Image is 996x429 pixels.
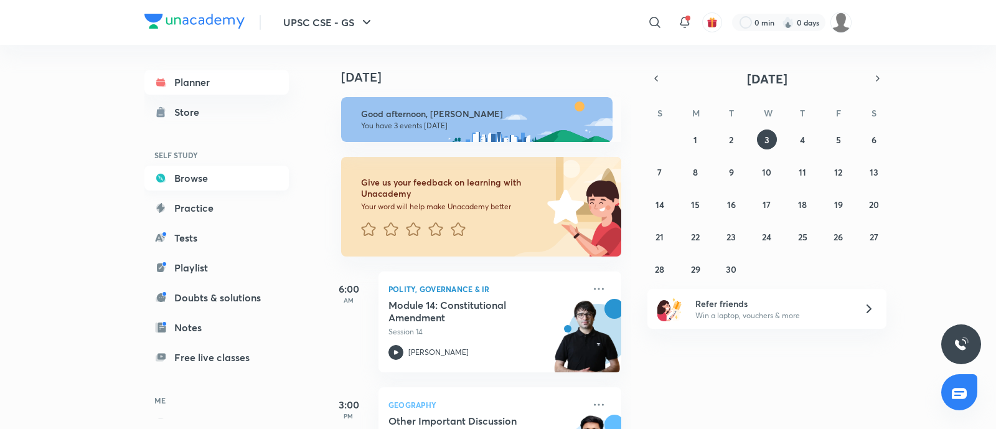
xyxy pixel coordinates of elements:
[388,281,584,296] p: Polity, Governance & IR
[655,231,664,243] abbr: September 21, 2025
[864,227,884,247] button: September 27, 2025
[361,108,601,120] h6: Good afternoon, [PERSON_NAME]
[762,166,771,178] abbr: September 10, 2025
[870,166,878,178] abbr: September 13, 2025
[144,14,245,29] img: Company Logo
[341,70,634,85] h4: [DATE]
[685,194,705,214] button: September 15, 2025
[792,130,812,149] button: September 4, 2025
[691,231,700,243] abbr: September 22, 2025
[685,259,705,279] button: September 29, 2025
[144,285,289,310] a: Doubts & solutions
[695,310,848,321] p: Win a laptop, vouchers & more
[144,196,289,220] a: Practice
[836,134,841,146] abbr: September 5, 2025
[144,225,289,250] a: Tests
[692,107,700,119] abbr: Monday
[144,144,289,166] h6: SELF STUDY
[553,299,621,385] img: unacademy
[757,227,777,247] button: September 24, 2025
[864,194,884,214] button: September 20, 2025
[800,134,805,146] abbr: September 4, 2025
[691,263,700,275] abbr: September 29, 2025
[864,130,884,149] button: September 6, 2025
[144,390,289,411] h6: ME
[650,162,670,182] button: September 7, 2025
[834,231,843,243] abbr: September 26, 2025
[798,199,807,210] abbr: September 18, 2025
[762,231,771,243] abbr: September 24, 2025
[747,70,787,87] span: [DATE]
[324,412,374,420] p: PM
[800,107,805,119] abbr: Thursday
[870,231,878,243] abbr: September 27, 2025
[757,130,777,149] button: September 3, 2025
[829,194,848,214] button: September 19, 2025
[361,202,543,212] p: Your word will help make Unacademy better
[144,345,289,370] a: Free live classes
[721,227,741,247] button: September 23, 2025
[361,177,543,199] h6: Give us your feedback on learning with Unacademy
[388,415,543,427] h5: Other Important Discussion
[650,259,670,279] button: September 28, 2025
[757,162,777,182] button: September 10, 2025
[657,166,662,178] abbr: September 7, 2025
[729,107,734,119] abbr: Tuesday
[792,162,812,182] button: September 11, 2025
[729,134,733,146] abbr: September 2, 2025
[721,130,741,149] button: September 2, 2025
[388,326,584,337] p: Session 14
[361,121,601,131] p: You have 3 events [DATE]
[691,199,700,210] abbr: September 15, 2025
[650,194,670,214] button: September 14, 2025
[721,194,741,214] button: September 16, 2025
[798,231,807,243] abbr: September 25, 2025
[792,194,812,214] button: September 18, 2025
[505,157,621,257] img: feedback_image
[665,70,869,87] button: [DATE]
[657,107,662,119] abbr: Sunday
[829,130,848,149] button: September 5, 2025
[757,194,777,214] button: September 17, 2025
[829,162,848,182] button: September 12, 2025
[729,166,734,178] abbr: September 9, 2025
[655,199,664,210] abbr: September 14, 2025
[834,199,843,210] abbr: September 19, 2025
[655,263,664,275] abbr: September 28, 2025
[144,255,289,280] a: Playlist
[830,12,852,33] img: Piali K
[799,166,806,178] abbr: September 11, 2025
[685,130,705,149] button: September 1, 2025
[144,315,289,340] a: Notes
[650,227,670,247] button: September 21, 2025
[872,107,876,119] abbr: Saturday
[144,14,245,32] a: Company Logo
[685,227,705,247] button: September 22, 2025
[144,100,289,125] a: Store
[721,162,741,182] button: September 9, 2025
[174,105,207,120] div: Store
[388,299,543,324] h5: Module 14: Constitutional Amendment
[702,12,722,32] button: avatar
[836,107,841,119] abbr: Friday
[869,199,879,210] abbr: September 20, 2025
[834,166,842,178] abbr: September 12, 2025
[144,166,289,191] a: Browse
[324,281,374,296] h5: 6:00
[792,227,812,247] button: September 25, 2025
[864,162,884,182] button: September 13, 2025
[726,263,736,275] abbr: September 30, 2025
[721,259,741,279] button: September 30, 2025
[685,162,705,182] button: September 8, 2025
[388,397,584,412] p: Geography
[872,134,876,146] abbr: September 6, 2025
[324,296,374,304] p: AM
[764,134,769,146] abbr: September 3, 2025
[693,166,698,178] abbr: September 8, 2025
[782,16,794,29] img: streak
[693,134,697,146] abbr: September 1, 2025
[764,107,773,119] abbr: Wednesday
[657,296,682,321] img: referral
[408,347,469,358] p: [PERSON_NAME]
[727,199,736,210] abbr: September 16, 2025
